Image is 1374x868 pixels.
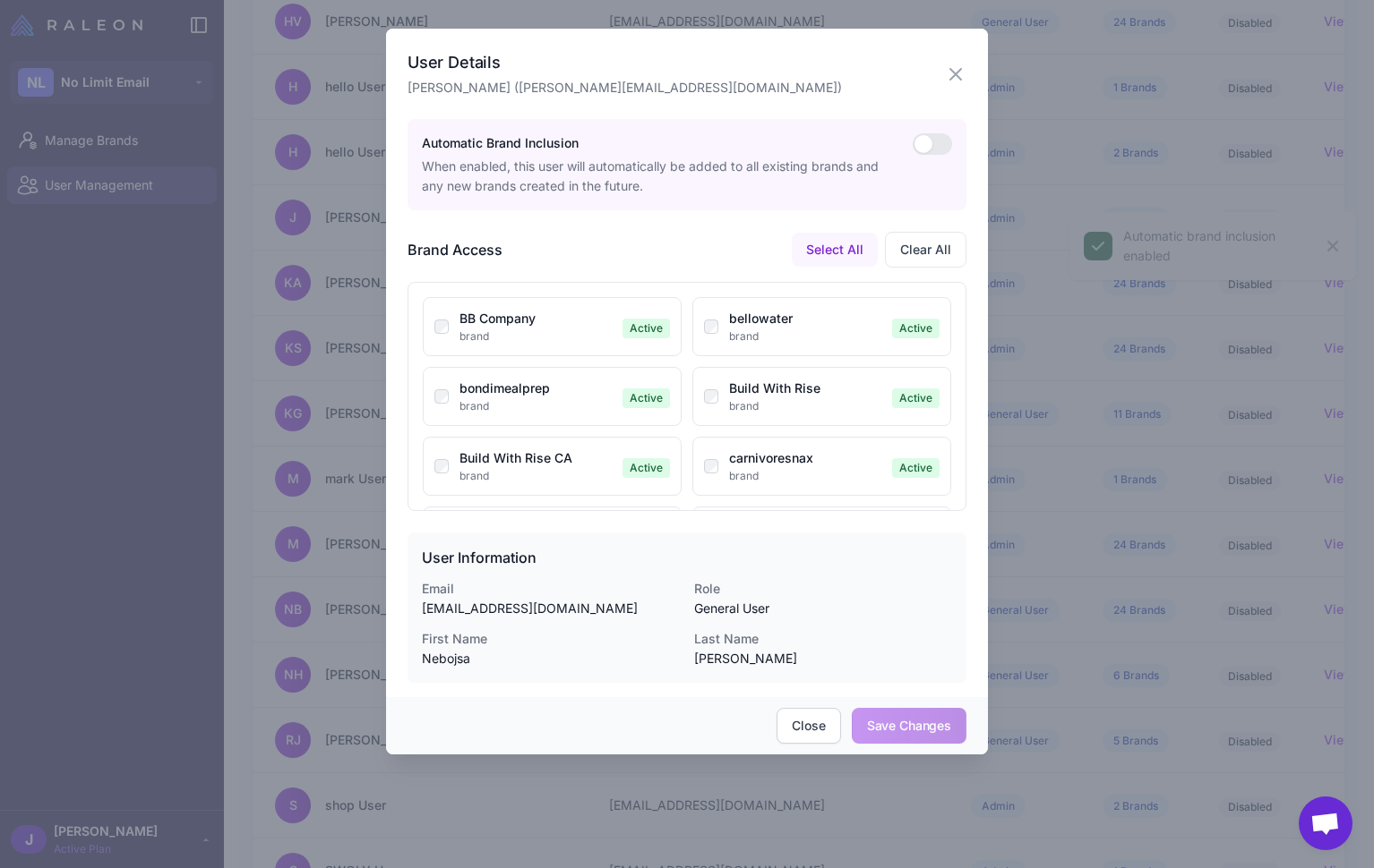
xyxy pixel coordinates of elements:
span: Active [623,319,670,338]
div: brand [729,328,885,345]
dt: First Name [422,629,680,649]
div: Build With Rise CA [459,448,615,468]
p: [PERSON_NAME] ([PERSON_NAME][EMAIL_ADDRESS][DOMAIN_NAME]) [408,78,842,98]
h4: User Information [422,547,952,568]
dd: [PERSON_NAME] [694,649,952,668]
dd: General User [694,599,952,618]
div: brand [459,398,615,414]
div: carnivoresnax [729,448,885,468]
h3: User Details [408,50,842,74]
div: brand [729,468,885,484]
button: Close [777,708,840,744]
dd: Nebojsa [422,649,680,668]
dt: Role [694,579,952,599]
div: brand [729,398,885,414]
span: Active [623,458,670,478]
span: Active [892,319,940,338]
span: Active [623,388,670,408]
span: Active [892,388,940,408]
p: When enabled, this user will automatically be added to all existing brands and any new brands cre... [422,157,898,196]
div: bondimealprep [459,379,615,398]
div: Build With Rise [729,379,885,398]
h4: Brand Access [408,239,502,260]
dt: Email [422,579,680,599]
button: Save Changes [852,708,966,744]
div: brand [459,328,615,345]
div: bellowater [729,309,885,328]
button: Clear All [885,232,966,268]
span: Active [892,458,940,478]
dd: [EMAIL_ADDRESS][DOMAIN_NAME] [422,599,680,618]
h4: Automatic Brand Inclusion [422,133,898,153]
button: Select All [792,233,878,267]
div: brand [459,468,615,484]
div: Open chat [1299,796,1353,850]
dt: Last Name [694,629,952,649]
div: BB Company [459,309,615,328]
